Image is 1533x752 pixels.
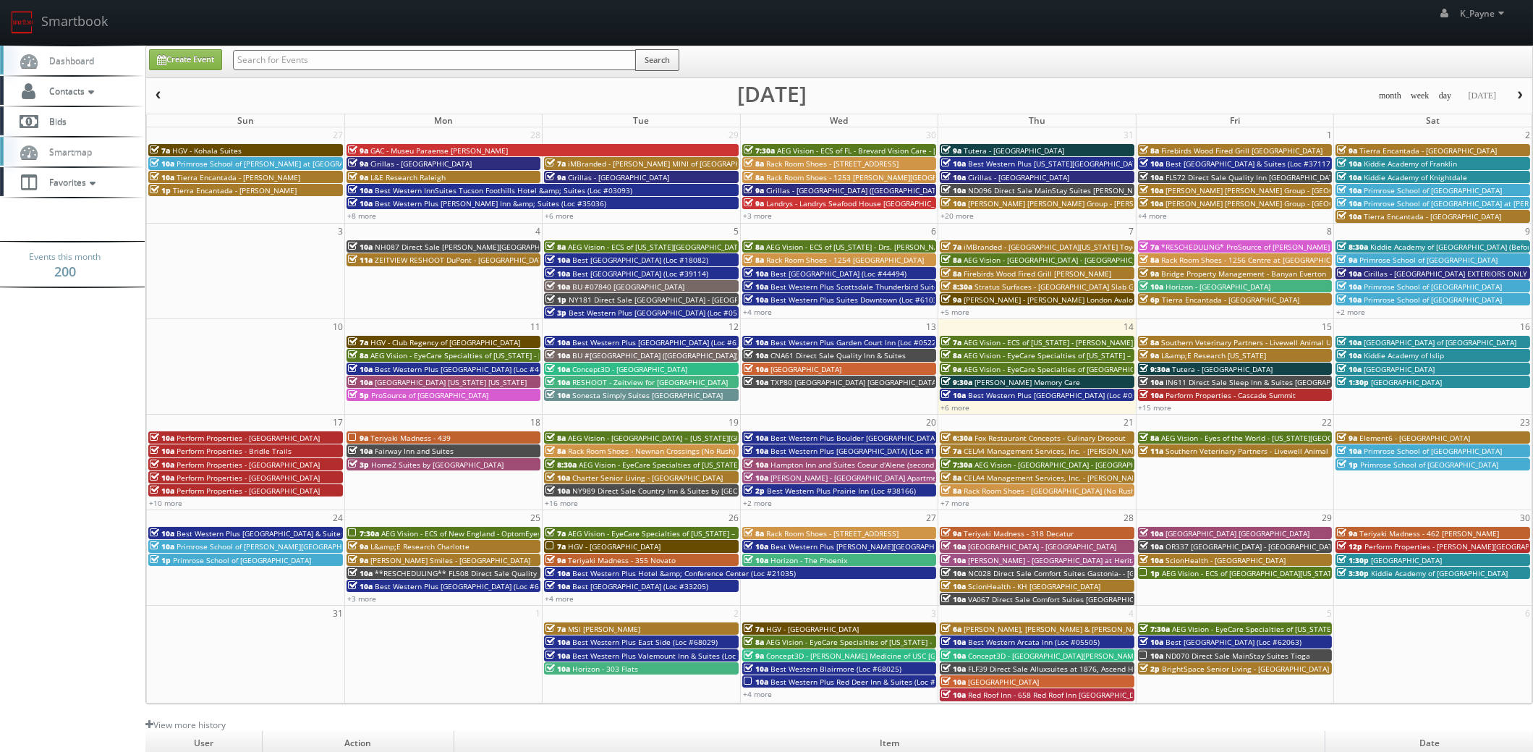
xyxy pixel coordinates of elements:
span: 10a [150,528,174,538]
span: 10a [744,282,768,292]
span: 10a [1139,528,1164,538]
span: Best Western Plus [PERSON_NAME][GEOGRAPHIC_DATA]/[PERSON_NAME][GEOGRAPHIC_DATA] (Loc #10397) [770,541,1142,552]
span: 1:30p [1337,377,1369,387]
span: Cirillas - [GEOGRAPHIC_DATA] EXTERIORS ONLY [1364,269,1527,279]
span: AEG Vision - EyeCare Specialties of [GEOGRAPHIC_DATA] - Medfield Eye Associates [964,364,1248,374]
span: 8a [1139,433,1160,443]
span: Kiddie Academy of Franklin [1364,159,1457,169]
span: 10a [545,473,570,483]
span: [PERSON_NAME] - [PERSON_NAME] London Avalon [964,295,1137,305]
span: 10a [348,446,373,456]
span: AEG Vision - EyeCare Specialties of [US_STATE][PERSON_NAME] Eyecare Associates [579,460,866,470]
span: 10a [941,390,966,400]
span: NH087 Direct Sale [PERSON_NAME][GEOGRAPHIC_DATA], Ascend Hotel Collection [375,242,658,252]
span: 10a [744,269,768,279]
span: AEG Vision - [GEOGRAPHIC_DATA] - [GEOGRAPHIC_DATA] [974,460,1166,470]
span: 10a [941,159,966,169]
span: Primrose School of [PERSON_NAME] at [GEOGRAPHIC_DATA] [177,159,383,169]
span: 1p [150,185,171,195]
span: 8a [348,350,368,360]
a: +6 more [545,211,574,221]
span: 10a [1337,172,1362,182]
span: Bids [42,115,67,127]
span: Teriyaki Madness - 462 [PERSON_NAME] [1359,528,1499,538]
span: 10a [1337,350,1362,360]
span: 10a [545,282,570,292]
span: 10a [744,377,768,387]
span: 10a [1139,282,1164,292]
span: Best Western Plus [GEOGRAPHIC_DATA] & Suites (Loc #45093) [177,528,391,538]
span: AEG Vision - EyeCare Specialties of [US_STATE] – [PERSON_NAME] Family EyeCare [964,350,1245,360]
span: 7:30a [348,528,379,538]
span: 10a [150,541,174,552]
span: Tierra Encantada - [GEOGRAPHIC_DATA] [1163,295,1300,305]
span: 9a [941,364,961,374]
span: Hampton Inn and Suites Coeur d'Alene (second shoot) [770,460,958,470]
span: 5p [348,390,369,400]
span: 10a [744,433,768,443]
span: NY989 Direct Sale Country Inn & Suites by [GEOGRAPHIC_DATA], [GEOGRAPHIC_DATA] [572,486,867,496]
a: +8 more [347,211,376,221]
span: 7a [545,159,566,169]
span: Kiddie Academy of Islip [1364,350,1444,360]
span: Perform Properties - [GEOGRAPHIC_DATA] [177,486,320,496]
span: Fox Restaurant Concepts - Culinary Dropout [974,433,1126,443]
span: 9a [1337,528,1357,538]
span: Best Western InnSuites Tucson Foothills Hotel &amp; Suites (Loc #03093) [375,185,632,195]
span: 8a [744,528,764,538]
span: Primrose School of [GEOGRAPHIC_DATA] [1359,255,1498,265]
span: BU #07840 [GEOGRAPHIC_DATA] [572,282,684,292]
span: Favorites [42,176,99,188]
span: 8a [744,159,764,169]
span: 8a [545,446,566,456]
span: 8a [941,486,961,496]
span: iMBranded - [GEOGRAPHIC_DATA][US_STATE] Toyota [964,242,1144,252]
span: 10a [348,364,373,374]
span: Best [GEOGRAPHIC_DATA] (Loc #18082) [572,255,708,265]
span: Tierra Encantada - [PERSON_NAME] [177,172,300,182]
span: 9a [941,145,961,156]
span: Primrose School of [GEOGRAPHIC_DATA] [1364,185,1502,195]
span: 9a [348,541,368,552]
span: OR337 [GEOGRAPHIC_DATA] - [GEOGRAPHIC_DATA] [1166,541,1340,552]
span: 1p [1337,460,1358,470]
button: month [1374,87,1406,105]
span: Best Western Plus [GEOGRAPHIC_DATA] (Loc #05665) [968,390,1152,400]
span: 10a [744,446,768,456]
span: AEG Vision - [GEOGRAPHIC_DATA] - [GEOGRAPHIC_DATA] [964,255,1155,265]
span: Best [GEOGRAPHIC_DATA] (Loc #39114) [572,269,708,279]
span: 10a [1337,446,1362,456]
span: Firebirds Wood Fired Grill [PERSON_NAME] [964,269,1111,279]
span: K_Payne [1461,7,1508,20]
button: Search [635,49,679,71]
span: Sonesta Simply Suites [GEOGRAPHIC_DATA] [572,390,723,400]
span: Firebirds Wood Fired Grill [GEOGRAPHIC_DATA] [1162,145,1323,156]
span: 10a [348,242,373,252]
span: 8a [744,172,764,182]
span: iMBranded - [PERSON_NAME] MINI of [GEOGRAPHIC_DATA] [568,159,770,169]
span: [GEOGRAPHIC_DATA] [US_STATE] [US_STATE] [375,377,527,387]
span: Best Western Plus [GEOGRAPHIC_DATA] (Loc #48184) [375,364,559,374]
span: 8a [545,433,566,443]
span: AEG Vision - [GEOGRAPHIC_DATA] – [US_STATE][GEOGRAPHIC_DATA]. ([GEOGRAPHIC_DATA]) [568,433,879,443]
a: +20 more [940,211,974,221]
span: 7a [348,337,368,347]
img: smartbook-logo.png [11,11,34,34]
span: 9a [941,295,961,305]
span: Perform Properties - [GEOGRAPHIC_DATA] [177,433,320,443]
span: 3p [348,460,369,470]
span: 9:30a [1139,364,1171,374]
span: Primrose School of [GEOGRAPHIC_DATA] [1364,446,1502,456]
span: 10a [348,198,373,208]
span: 9a [348,159,368,169]
span: Horizon - [GEOGRAPHIC_DATA] [1166,282,1271,292]
span: Best Western Plus [US_STATE][GEOGRAPHIC_DATA] [GEOGRAPHIC_DATA] (Loc #37096) [968,159,1263,169]
span: 3p [545,308,566,318]
span: 10a [150,460,174,470]
span: AEG Vision - EyeCare Specialties of [US_STATE] – [PERSON_NAME] Eye Care [568,528,827,538]
a: +4 more [743,307,772,317]
span: 10a [744,350,768,360]
span: GAC - Museu Paraense [PERSON_NAME] [370,145,508,156]
span: Charter Senior Living - [GEOGRAPHIC_DATA] [572,473,723,483]
span: Southern Veterinary Partners - Livewell Animal Urgent Care of Goodyear [1166,446,1417,456]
